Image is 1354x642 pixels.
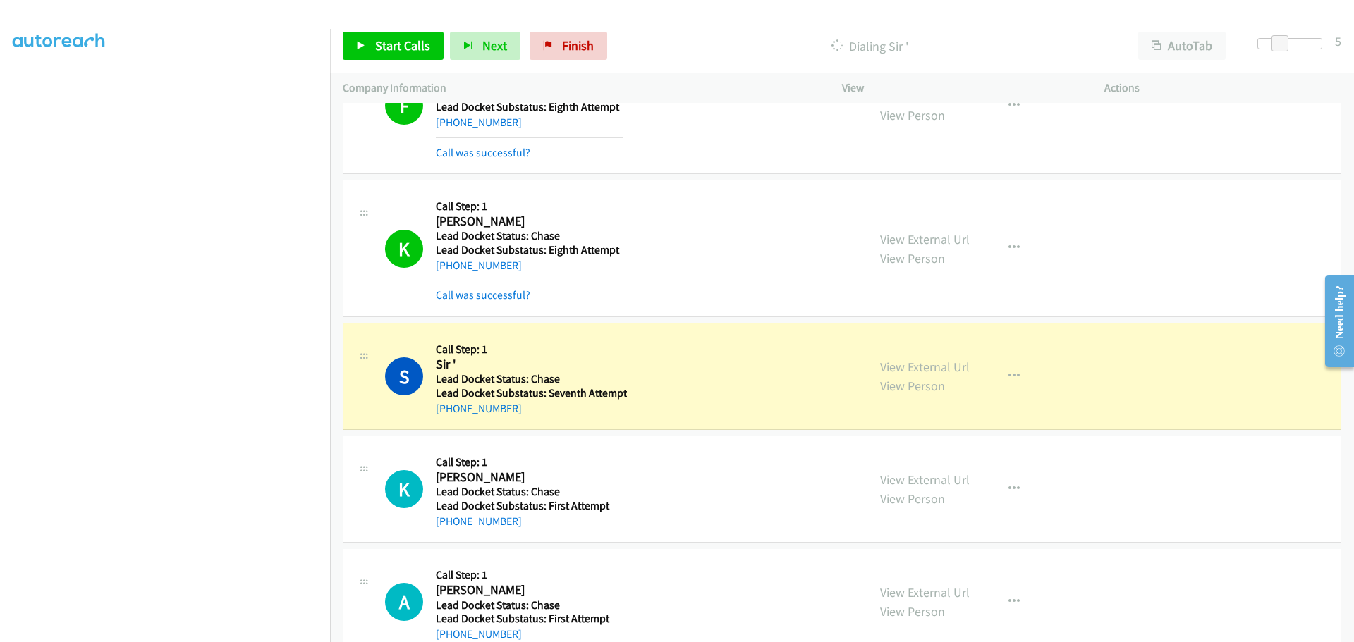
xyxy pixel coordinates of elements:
h5: Lead Docket Substatus: Eighth Attempt [436,243,623,257]
a: View External Url [880,231,970,247]
p: Company Information [343,80,817,97]
a: [PHONE_NUMBER] [436,259,522,272]
a: View Person [880,250,945,266]
a: [PHONE_NUMBER] [436,514,522,528]
a: [PHONE_NUMBER] [436,402,522,415]
button: Next [450,32,520,60]
a: Start Calls [343,32,444,60]
h5: Lead Docket Status: Chase [436,485,623,499]
button: AutoTab [1138,32,1226,60]
h2: Sir ' [436,357,623,373]
h5: Lead Docket Substatus: Eighth Attempt [436,100,623,114]
h5: Lead Docket Status: Chase [436,598,623,612]
p: Dialing Sir ' [626,37,1113,56]
a: View External Url [880,471,970,488]
h5: Call Step: 1 [436,342,627,357]
h5: Lead Docket Substatus: First Attempt [436,612,623,626]
a: [PHONE_NUMBER] [436,116,522,129]
div: The call is yet to be attempted [385,583,423,621]
h5: Call Step: 1 [436,455,623,469]
a: Call was successful? [436,146,530,159]
h5: Lead Docket Substatus: Seventh Attempt [436,386,627,400]
a: View Person [880,107,945,123]
h1: K [385,470,423,508]
a: View External Url [880,584,970,600]
h5: Call Step: 1 [436,568,623,582]
a: [PHONE_NUMBER] [436,627,522,641]
h5: Call Step: 1 [436,199,623,214]
a: View Person [880,490,945,507]
div: The call is yet to be attempted [385,470,423,508]
h5: Lead Docket Status: Chase [436,372,627,386]
h1: F [385,87,423,125]
h2: [PERSON_NAME] [436,582,623,598]
h1: S [385,357,423,395]
a: View Person [880,378,945,394]
a: View Person [880,603,945,619]
span: Start Calls [375,37,430,54]
a: View External Url [880,88,970,104]
h2: [PERSON_NAME] [436,214,623,230]
a: View External Url [880,359,970,375]
h2: [PERSON_NAME] [436,469,623,486]
p: View [842,80,1079,97]
a: Call was successful? [436,288,530,302]
h1: A [385,583,423,621]
h5: Lead Docket Status: Chase [436,229,623,243]
span: Finish [562,37,594,54]
div: 5 [1335,32,1341,51]
h1: K [385,230,423,268]
a: Finish [530,32,607,60]
iframe: Resource Center [1313,265,1354,377]
h5: Lead Docket Substatus: First Attempt [436,499,623,513]
p: Actions [1104,80,1341,97]
span: Next [482,37,507,54]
